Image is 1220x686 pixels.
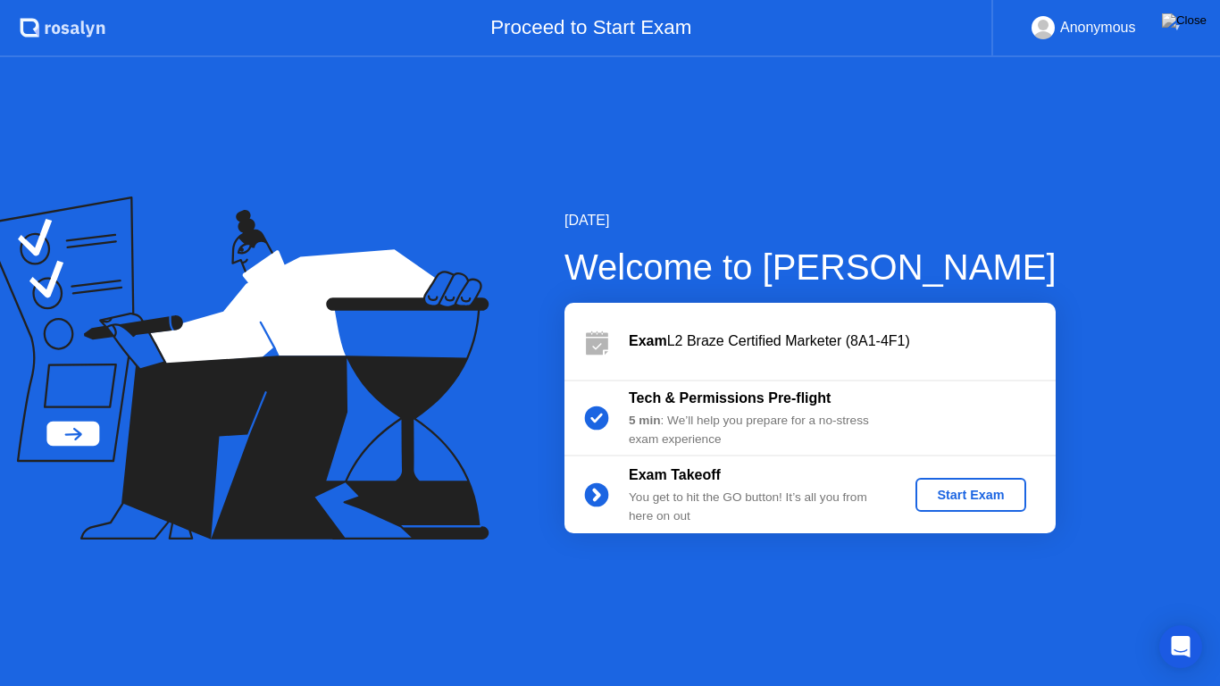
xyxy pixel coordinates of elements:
div: Welcome to [PERSON_NAME] [564,240,1057,294]
div: Open Intercom Messenger [1159,625,1202,668]
div: You get to hit the GO button! It’s all you from here on out [629,489,886,525]
div: [DATE] [564,210,1057,231]
b: 5 min [629,414,661,427]
div: Start Exam [923,488,1018,502]
div: L2 Braze Certified Marketer (8A1-4F1) [629,330,1056,352]
b: Exam [629,333,667,348]
div: Anonymous [1060,16,1136,39]
button: Start Exam [915,478,1025,512]
div: : We’ll help you prepare for a no-stress exam experience [629,412,886,448]
img: Close [1162,13,1207,28]
b: Exam Takeoff [629,467,721,482]
b: Tech & Permissions Pre-flight [629,390,831,406]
